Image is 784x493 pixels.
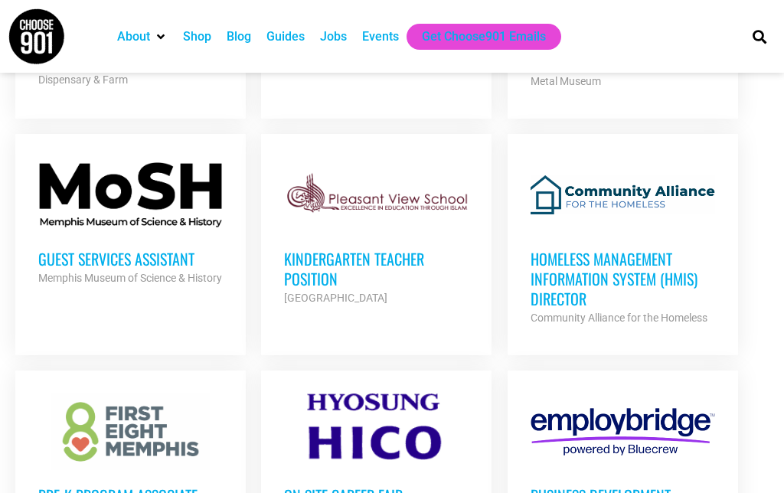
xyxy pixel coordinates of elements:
nav: Main nav [109,24,732,50]
h3: Kindergarten Teacher Position [284,249,469,289]
strong: [GEOGRAPHIC_DATA] [284,292,387,304]
h3: Guest Services Assistant [38,249,223,269]
div: About [109,24,175,50]
a: Homeless Management Information System (HMIS) Director Community Alliance for the Homeless [508,134,738,350]
a: Blog [227,28,251,46]
strong: Community Alliance for the Homeless [531,312,707,324]
a: Guest Services Assistant Memphis Museum of Science & History [15,134,246,310]
strong: Ounce of Hope Aquaponic Cannabis Dispensary & Farm [38,55,210,86]
a: Events [362,28,399,46]
strong: Metal Museum [531,75,601,87]
h3: Homeless Management Information System (HMIS) Director [531,249,715,309]
strong: Memphis Museum of Science & History [38,272,222,284]
a: Shop [183,28,211,46]
a: Get Choose901 Emails [422,28,546,46]
div: Search [747,24,773,49]
a: Guides [266,28,305,46]
a: About [117,28,150,46]
a: Kindergarten Teacher Position [GEOGRAPHIC_DATA] [261,134,492,330]
a: Jobs [320,28,347,46]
